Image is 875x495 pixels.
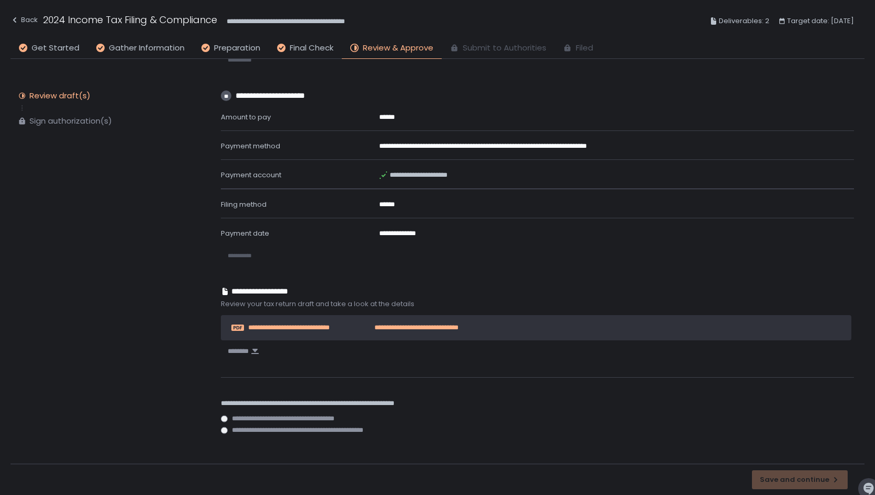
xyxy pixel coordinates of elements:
[290,42,333,54] span: Final Check
[363,42,433,54] span: Review & Approve
[221,141,280,151] span: Payment method
[221,299,854,309] span: Review your tax return draft and take a look at the details
[109,42,185,54] span: Gather Information
[463,42,546,54] span: Submit to Authorities
[787,15,854,27] span: Target date: [DATE]
[11,13,38,30] button: Back
[214,42,260,54] span: Preparation
[221,199,267,209] span: Filing method
[221,170,281,180] span: Payment account
[576,42,593,54] span: Filed
[29,90,90,101] div: Review draft(s)
[221,112,271,122] span: Amount to pay
[43,13,217,27] h1: 2024 Income Tax Filing & Compliance
[11,14,38,26] div: Back
[29,116,112,126] div: Sign authorization(s)
[221,228,269,238] span: Payment date
[719,15,769,27] span: Deliverables: 2
[32,42,79,54] span: Get Started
